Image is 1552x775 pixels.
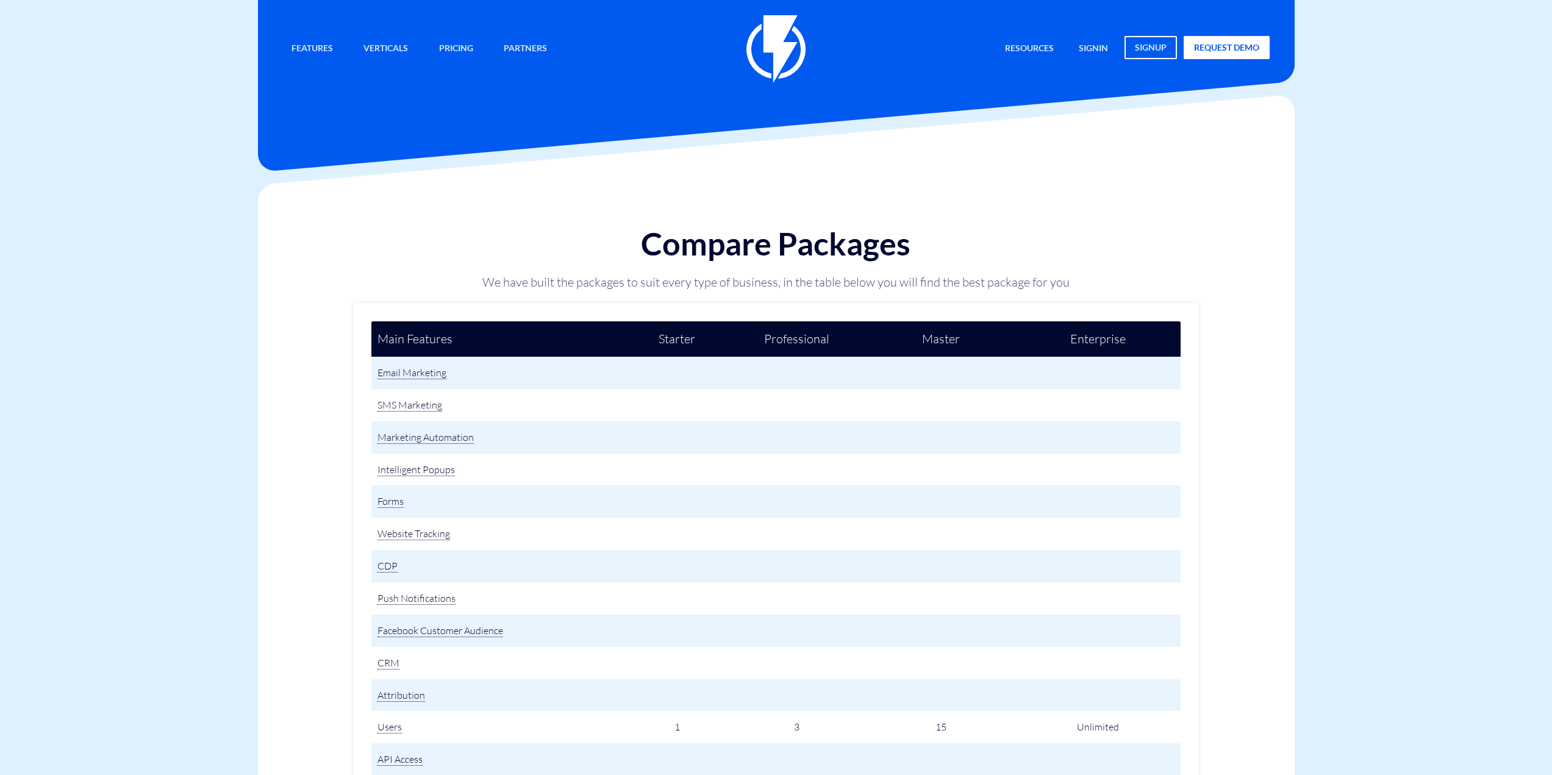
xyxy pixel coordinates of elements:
[377,495,404,508] span: Forms
[1184,36,1270,59] a: request demo
[1015,711,1181,743] td: Unlimited
[446,226,1106,261] h1: Compare Packages
[377,753,423,766] span: API Access
[1125,36,1177,59] a: signup
[377,689,425,702] span: Attribution
[628,711,727,743] td: 1
[377,592,456,605] span: Push Notifications
[377,624,503,637] span: Facebook Customer Audience
[495,36,556,62] a: Partners
[377,463,455,476] span: Intelligent Popups
[377,560,398,573] span: CDP
[371,321,628,357] td: Main Features
[282,36,342,62] a: Features
[377,527,450,540] span: Website Tracking
[727,711,867,743] td: 3
[430,36,482,62] a: Pricing
[727,321,867,357] td: Professional
[996,36,1063,62] a: Resources
[867,711,1015,743] td: 15
[354,36,417,62] a: Verticals
[377,721,402,734] span: Users
[628,321,727,357] td: Starter
[1070,36,1117,62] a: signin
[446,274,1106,291] p: We have built the packages to suit every type of business, in the table below you will find the b...
[377,657,399,670] span: CRM
[867,321,1015,357] td: Master
[377,431,474,444] span: Marketing Automation
[1015,321,1181,357] td: Enterprise
[377,366,446,379] span: Email Marketing
[377,399,442,412] span: SMS Marketing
